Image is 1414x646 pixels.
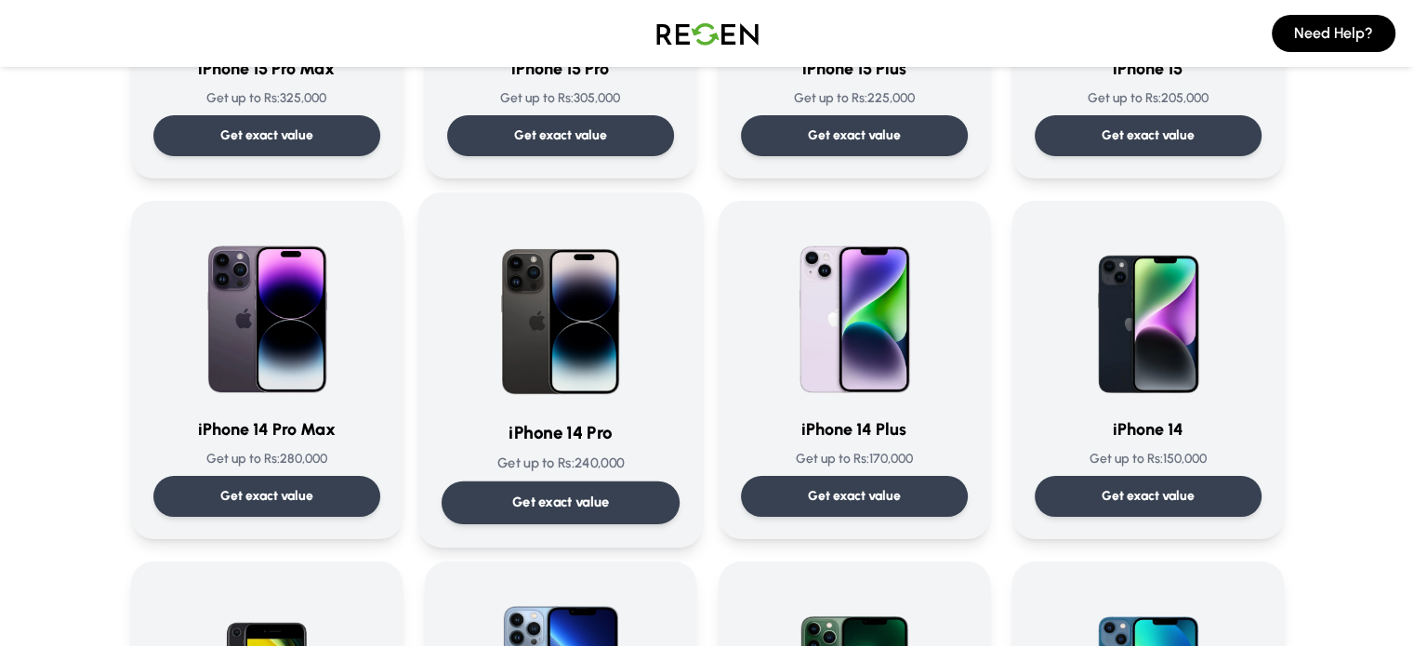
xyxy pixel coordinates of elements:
img: Logo [642,7,773,59]
p: Get exact value [220,126,313,145]
p: Get exact value [1102,487,1195,506]
h3: iPhone 14 Pro Max [153,416,380,442]
h3: iPhone 15 Plus [741,56,968,82]
h3: iPhone 15 [1035,56,1262,82]
p: Get up to Rs: 205,000 [1035,89,1262,108]
p: Get up to Rs: 150,000 [1035,450,1262,468]
p: Get exact value [220,487,313,506]
p: Get exact value [511,493,609,512]
p: Get up to Rs: 280,000 [153,450,380,468]
p: Get exact value [808,126,901,145]
p: Get exact value [1102,126,1195,145]
p: Get up to Rs: 305,000 [447,89,674,108]
p: Get up to Rs: 225,000 [741,89,968,108]
p: Get up to Rs: 240,000 [441,454,679,473]
h3: iPhone 15 Pro [447,56,674,82]
h3: iPhone 14 Pro [441,419,679,446]
p: Get up to Rs: 325,000 [153,89,380,108]
p: Get exact value [808,487,901,506]
img: iPhone 14 [1059,223,1237,402]
img: iPhone 14 Pro [467,216,654,403]
button: Need Help? [1272,15,1395,52]
img: iPhone 14 Plus [765,223,944,402]
img: iPhone 14 Pro Max [178,223,356,402]
h3: iPhone 14 Plus [741,416,968,442]
h3: iPhone 15 Pro Max [153,56,380,82]
p: Get exact value [514,126,607,145]
p: Get up to Rs: 170,000 [741,450,968,468]
h3: iPhone 14 [1035,416,1262,442]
